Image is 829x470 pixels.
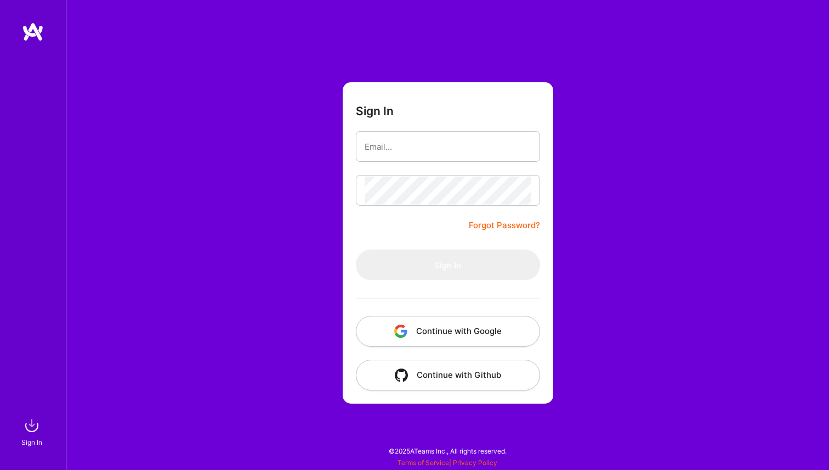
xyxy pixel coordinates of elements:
[66,437,829,465] div: © 2025 ATeams Inc., All rights reserved.
[398,458,449,467] a: Terms of Service
[356,104,394,118] h3: Sign In
[23,415,43,448] a: sign inSign In
[398,458,497,467] span: |
[365,133,531,161] input: Email...
[356,250,540,280] button: Sign In
[469,219,540,232] a: Forgot Password?
[395,369,408,382] img: icon
[453,458,497,467] a: Privacy Policy
[21,437,42,448] div: Sign In
[22,22,44,42] img: logo
[356,360,540,390] button: Continue with Github
[356,316,540,347] button: Continue with Google
[394,325,407,338] img: icon
[21,415,43,437] img: sign in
